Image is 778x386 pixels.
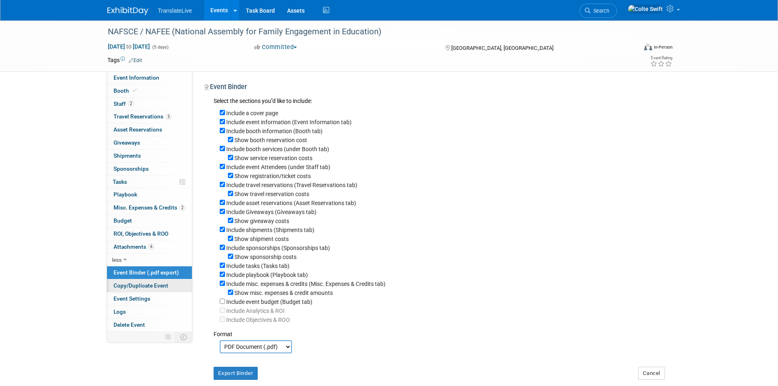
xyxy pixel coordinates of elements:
div: NAFSCE / NAFEE (National Assembly for Family Engagement in Education) [105,25,625,39]
span: TranslateLive [158,7,192,14]
span: Asset Reservations [114,126,162,133]
label: Include event information (Event Information tab) [226,119,352,125]
a: Edit [129,58,142,63]
label: Show booth reservation cost [234,137,307,143]
img: Colte Swift [628,4,663,13]
label: Include travel reservations (Travel Reservations tab) [226,182,357,188]
label: Include tasks (Tasks tab) [226,263,290,269]
label: Show service reservation costs [234,155,312,161]
a: Delete Event [107,319,192,331]
span: Playbook [114,191,137,198]
div: Event Binder [205,83,665,94]
span: Shipments [114,152,141,159]
span: 3 [165,114,172,120]
span: ROI, Objectives & ROO [114,230,168,237]
div: Event Rating [650,56,672,60]
td: Personalize Event Tab Strip [161,332,176,342]
span: [DATE] [DATE] [107,43,150,50]
label: Show travel reservation costs [234,191,309,197]
label: Include shipments (Shipments tab) [226,227,314,233]
a: Shipments [107,149,192,162]
a: Asset Reservations [107,123,192,136]
div: Event Format [589,42,673,55]
label: Include event Attendees (under Staff tab) [226,164,330,170]
span: to [125,43,133,50]
span: Event Binder (.pdf export) [114,269,179,276]
a: Giveaways [107,136,192,149]
span: Sponsorships [114,165,149,172]
label: Include asset reservations (Asset Reservations tab) [226,200,356,206]
input: Your ExhibitDay workspace does not have access to Analytics and ROI. [220,308,225,313]
label: Include booth information (Booth tab) [226,128,323,134]
span: (5 days) [152,45,169,50]
label: Show giveaway costs [234,218,289,224]
a: less [107,254,192,266]
button: Export Binder [214,367,258,380]
a: Copy/Duplicate Event [107,279,192,292]
input: Your ExhibitDay workspace does not have access to Analytics and ROI. [220,317,225,322]
label: Include misc. expenses & credits (Misc. Expenses & Credits tab) [226,281,386,287]
label: Show shipment costs [234,236,289,242]
span: Giveaways [114,139,140,146]
span: 6 [148,243,154,250]
label: Include Giveaways (Giveaways tab) [226,209,317,215]
div: Select the sections you''d like to include: [214,97,665,106]
a: Event Information [107,71,192,84]
label: Include a cover page [226,110,278,116]
span: Budget [114,217,132,224]
div: In-Person [653,44,673,50]
a: Travel Reservations3 [107,110,192,123]
a: Event Settings [107,292,192,305]
span: Event Settings [114,295,150,302]
span: Logs [114,308,126,315]
a: Staff2 [107,98,192,110]
label: Include booth services (under Booth tab) [226,146,329,152]
a: Attachments6 [107,241,192,253]
a: Sponsorships [107,163,192,175]
span: Tasks [113,178,127,185]
img: Format-Inperson.png [644,44,652,50]
label: Include sponsorships (Sponsorships tab) [226,245,330,251]
label: Include event budget (Budget tab) [226,299,312,305]
span: Booth [114,87,138,94]
span: Event Information [114,74,159,81]
span: Attachments [114,243,154,250]
a: Search [580,4,617,18]
a: ROI, Objectives & ROO [107,228,192,240]
img: ExhibitDay [107,7,148,15]
div: Format [214,324,665,338]
span: Staff [114,100,134,107]
label: Include playbook (Playbook tab) [226,272,308,278]
label: Your ExhibitDay workspace does not have access to Analytics and ROI. [226,308,285,314]
label: Show registration/ticket costs [234,173,311,179]
a: Booth [107,85,192,97]
span: Delete Event [114,321,145,328]
span: 2 [128,100,134,107]
td: Toggle Event Tabs [175,332,192,342]
td: Tags [107,56,142,64]
a: Budget [107,214,192,227]
label: Your ExhibitDay workspace does not have access to Analytics and ROI. [226,317,290,323]
a: Tasks [107,176,192,188]
span: Misc. Expenses & Credits [114,204,185,211]
span: Copy/Duplicate Event [114,282,168,289]
span: 2 [179,205,185,211]
i: Booth reservation complete [133,88,137,93]
button: Cancel [638,367,665,380]
a: Playbook [107,188,192,201]
button: Committed [252,43,300,51]
a: Logs [107,306,192,318]
a: Misc. Expenses & Credits2 [107,201,192,214]
span: less [112,257,122,263]
label: Show sponsorship costs [234,254,296,260]
span: Search [591,8,609,14]
label: Show misc. expenses & credit amounts [234,290,333,296]
a: Event Binder (.pdf export) [107,266,192,279]
span: Travel Reservations [114,113,172,120]
span: [GEOGRAPHIC_DATA], [GEOGRAPHIC_DATA] [451,45,553,51]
